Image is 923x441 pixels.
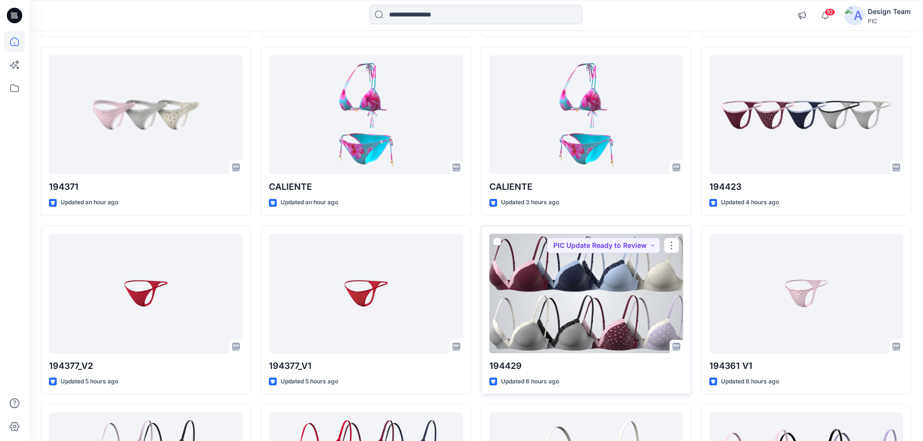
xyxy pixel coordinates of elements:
p: 194429 [489,359,683,373]
p: CALIENTE [269,180,463,194]
a: 194429 [489,234,683,353]
img: avatar [845,6,864,25]
p: CALIENTE [489,180,683,194]
p: 194377_V1 [269,359,463,373]
p: Updated 5 hours ago [61,377,118,387]
div: Design Team [868,6,911,17]
a: 194361 V1 [709,234,903,353]
a: 194423 [709,55,903,175]
p: Updated 4 hours ago [721,198,779,208]
a: CALIENTE [489,55,683,175]
p: Updated 8 hours ago [721,377,779,387]
p: Updated an hour ago [61,198,118,208]
span: 10 [825,8,835,16]
p: Updated 3 hours ago [501,198,559,208]
div: PIC [868,17,911,25]
p: 194371 [49,180,243,194]
a: 194377_V2 [49,234,243,353]
p: 194423 [709,180,903,194]
a: CALIENTE [269,55,463,175]
p: 194361 V1 [709,359,903,373]
p: Updated an hour ago [281,198,338,208]
a: 194377_V1 [269,234,463,353]
a: 194371 [49,55,243,175]
p: Updated 5 hours ago [281,377,338,387]
p: Updated 8 hours ago [501,377,559,387]
p: 194377_V2 [49,359,243,373]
